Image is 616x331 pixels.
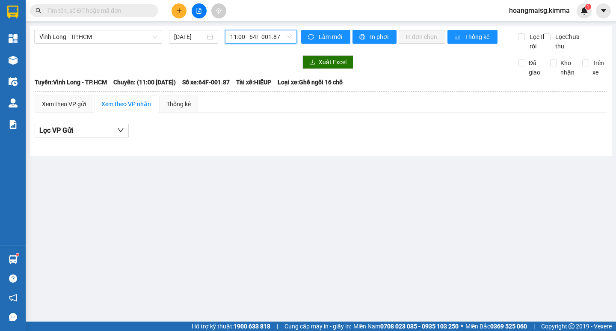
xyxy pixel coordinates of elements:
button: plus [172,3,187,18]
span: caret-down [600,7,607,15]
img: icon-new-feature [580,7,588,15]
span: search [36,8,41,14]
img: warehouse-icon [9,77,18,86]
div: Xem theo VP gửi [42,99,86,109]
span: 11:00 - 64F-001.87 [230,30,292,43]
span: Kho nhận [557,58,578,77]
img: logo-vxr [7,6,18,18]
button: bar-chartThống kê [447,30,498,44]
sup: 1 [16,253,19,256]
span: aim [216,8,222,14]
span: Miền Nam [353,322,459,331]
span: Tài xế: HIẾUP [236,78,271,87]
button: aim [211,3,226,18]
span: Đã giao [525,58,544,77]
span: 1 [586,4,589,10]
span: Lọc Thu rồi [526,32,551,51]
span: notification [9,294,17,302]
span: plus [176,8,182,14]
span: hoangmaisg.kimma [502,5,577,16]
span: In phơi [370,32,390,42]
input: 13/08/2025 [174,32,205,42]
button: syncLàm mới [301,30,350,44]
strong: 0369 525 060 [490,323,527,330]
strong: 1900 633 818 [234,323,270,330]
img: warehouse-icon [9,255,18,264]
button: In đơn chọn [399,30,445,44]
div: Xem theo VP nhận [101,99,151,109]
button: caret-down [596,3,611,18]
span: file-add [196,8,202,14]
div: Thống kê [166,99,191,109]
span: Trên xe [589,58,607,77]
span: Cung cấp máy in - giấy in: [284,322,351,331]
span: message [9,313,17,321]
span: question-circle [9,274,17,283]
span: down [117,127,124,134]
img: warehouse-icon [9,56,18,65]
button: file-add [192,3,207,18]
span: copyright [569,323,575,329]
sup: 1 [585,4,591,10]
span: Số xe: 64F-001.87 [182,78,230,87]
span: Vĩnh Long - TP.HCM [39,30,157,43]
span: ⚪️ [461,325,463,328]
img: warehouse-icon [9,98,18,107]
input: Tìm tên, số ĐT hoặc mã đơn [47,6,148,15]
span: sync [308,34,315,41]
img: dashboard-icon [9,34,18,43]
span: Chuyến: (11:00 [DATE]) [113,78,176,87]
strong: 0708 023 035 - 0935 103 250 [380,323,459,330]
button: Lọc VP Gửi [35,124,129,137]
span: | [533,322,535,331]
span: Lọc VP Gửi [39,125,73,136]
span: Hỗ trợ kỹ thuật: [192,322,270,331]
span: Loại xe: Ghế ngồi 16 chỗ [278,78,343,87]
span: Thống kê [465,32,491,42]
button: printerIn phơi [352,30,397,44]
img: solution-icon [9,120,18,129]
span: Làm mới [319,32,344,42]
span: printer [359,34,367,41]
button: downloadXuất Excel [302,55,353,69]
span: Miền Bắc [465,322,527,331]
span: | [277,322,278,331]
span: Lọc Chưa thu [552,32,582,51]
span: bar-chart [454,34,462,41]
b: Tuyến: Vĩnh Long - TP.HCM [35,79,107,86]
